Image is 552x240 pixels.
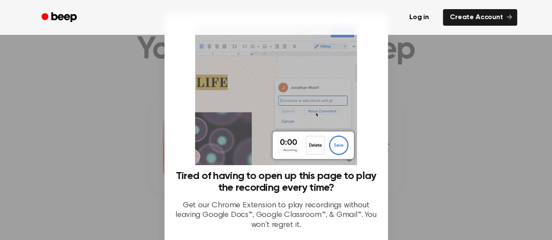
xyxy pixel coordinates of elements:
a: Create Account [443,9,517,26]
h3: Tired of having to open up this page to play the recording every time? [175,170,377,194]
a: Log in [401,7,438,27]
a: Beep [35,9,85,26]
img: Beep extension in action [195,24,357,165]
p: Get our Chrome Extension to play recordings without leaving Google Docs™, Google Classroom™, & Gm... [175,201,377,230]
